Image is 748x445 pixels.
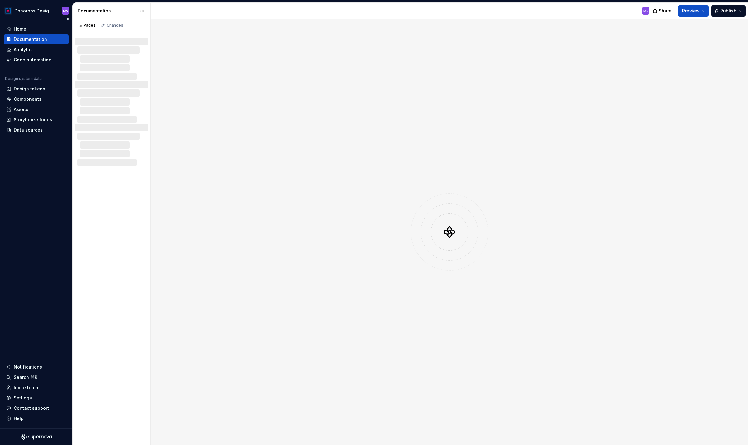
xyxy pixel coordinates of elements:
[14,26,26,32] div: Home
[5,76,42,81] div: Design system data
[711,5,746,17] button: Publish
[14,395,32,401] div: Settings
[14,86,45,92] div: Design tokens
[643,8,648,13] div: MV
[21,434,52,440] svg: Supernova Logo
[4,414,69,423] button: Help
[14,117,52,123] div: Storybook stories
[4,94,69,104] a: Components
[4,34,69,44] a: Documentation
[14,405,49,411] div: Contact support
[107,23,123,28] div: Changes
[4,7,12,15] img: 17077652-375b-4f2c-92b0-528c72b71ea0.png
[14,127,43,133] div: Data sources
[64,15,72,23] button: Collapse sidebar
[659,8,672,14] span: Share
[14,36,47,42] div: Documentation
[4,55,69,65] a: Code automation
[4,115,69,125] a: Storybook stories
[4,45,69,55] a: Analytics
[682,8,700,14] span: Preview
[4,372,69,382] button: Search ⌘K
[14,415,24,422] div: Help
[4,125,69,135] a: Data sources
[14,96,41,102] div: Components
[77,23,95,28] div: Pages
[4,393,69,403] a: Settings
[63,8,68,13] div: MV
[14,385,38,391] div: Invite team
[14,57,51,63] div: Code automation
[4,383,69,393] a: Invite team
[1,4,71,17] button: Donorbox Design SystemMV
[4,84,69,94] a: Design tokens
[4,403,69,413] button: Contact support
[4,104,69,114] a: Assets
[4,362,69,372] button: Notifications
[4,24,69,34] a: Home
[14,364,42,370] div: Notifications
[650,5,676,17] button: Share
[678,5,709,17] button: Preview
[14,8,54,14] div: Donorbox Design System
[14,106,28,113] div: Assets
[14,374,37,380] div: Search ⌘K
[720,8,736,14] span: Publish
[78,8,137,14] div: Documentation
[14,46,34,53] div: Analytics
